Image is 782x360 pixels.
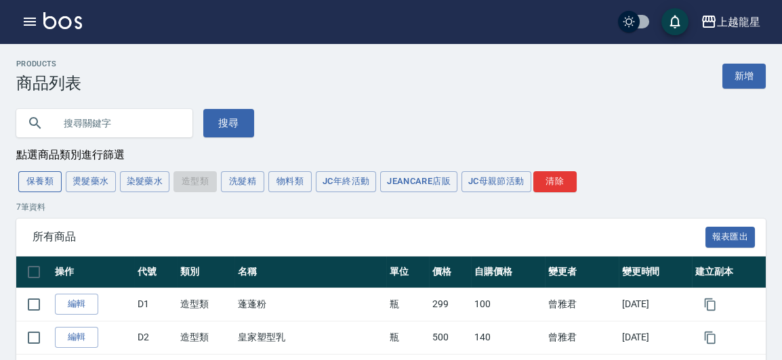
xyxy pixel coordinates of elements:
a: 新增 [722,64,766,89]
a: 編輯 [55,327,98,348]
td: 皇家塑型乳 [234,321,386,354]
button: JC母親節活動 [461,171,531,192]
h2: Products [16,60,81,68]
td: D2 [134,321,177,354]
th: 單位 [386,256,429,288]
div: 點選商品類別進行篩選 [16,148,766,162]
td: 瓶 [386,288,429,321]
button: 報表匯出 [705,227,756,248]
button: 保養類 [18,171,62,192]
div: 上越龍星 [717,14,760,30]
button: JeanCare店販 [380,171,457,192]
input: 搜尋關鍵字 [54,105,182,141]
button: 搜尋 [203,109,254,137]
td: 蓬蓬粉 [234,288,386,321]
td: 造型類 [177,321,235,354]
td: 曾雅君 [545,321,619,354]
button: save [661,8,688,35]
a: 編輯 [55,294,98,315]
td: 140 [471,321,545,354]
span: 所有商品 [33,230,705,244]
td: [DATE] [619,288,693,321]
th: 類別 [177,256,235,288]
button: 洗髮精 [221,171,264,192]
button: 燙髮藥水 [66,171,116,192]
button: 物料類 [268,171,312,192]
th: 建立副本 [692,256,766,288]
td: 100 [471,288,545,321]
h3: 商品列表 [16,74,81,93]
th: 名稱 [234,256,386,288]
td: 曾雅君 [545,288,619,321]
button: JC年終活動 [316,171,376,192]
a: 報表匯出 [705,230,756,243]
th: 變更時間 [619,256,693,288]
th: 價格 [429,256,472,288]
img: Logo [43,12,82,29]
td: 500 [429,321,472,354]
td: [DATE] [619,321,693,354]
button: 染髮藥水 [120,171,170,192]
p: 7 筆資料 [16,201,766,213]
button: 清除 [533,171,577,192]
th: 自購價格 [471,256,545,288]
td: 瓶 [386,321,429,354]
th: 操作 [52,256,134,288]
td: 299 [429,288,472,321]
td: 造型類 [177,288,235,321]
th: 代號 [134,256,177,288]
td: D1 [134,288,177,321]
button: 上越龍星 [695,8,766,36]
th: 變更者 [545,256,619,288]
